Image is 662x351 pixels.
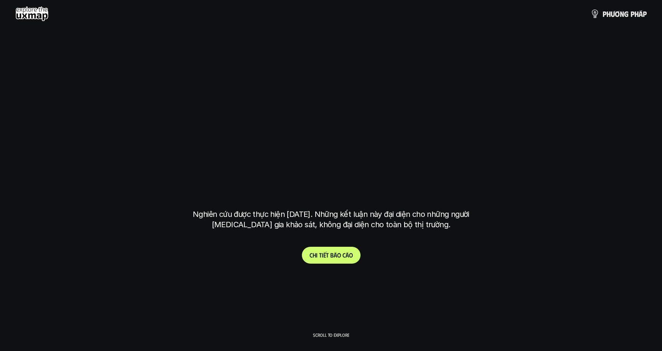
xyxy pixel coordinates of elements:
[316,251,318,259] span: i
[310,251,313,259] span: C
[349,251,353,259] span: o
[337,251,341,259] span: o
[330,251,334,259] span: b
[611,10,615,18] span: ư
[643,10,647,18] span: p
[342,251,346,259] span: c
[615,10,620,18] span: ơ
[305,80,363,89] h6: Kết quả nghiên cứu
[322,251,323,259] span: i
[590,6,647,21] a: phươngpháp
[313,332,349,338] p: Scroll to explore
[634,10,639,18] span: h
[187,209,475,230] p: Nghiên cứu được thực hiện [DATE]. Những kết luận này đại diện cho những người [MEDICAL_DATA] gia ...
[323,251,326,259] span: ế
[631,10,634,18] span: p
[603,10,606,18] span: p
[334,251,337,259] span: á
[326,251,329,259] span: t
[624,10,629,18] span: g
[191,100,471,132] h1: phạm vi công việc của
[195,160,468,192] h1: tại [GEOGRAPHIC_DATA]
[620,10,624,18] span: n
[346,251,349,259] span: á
[302,247,360,264] a: Chitiếtbáocáo
[313,251,316,259] span: h
[606,10,611,18] span: h
[319,251,322,259] span: t
[639,10,643,18] span: á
